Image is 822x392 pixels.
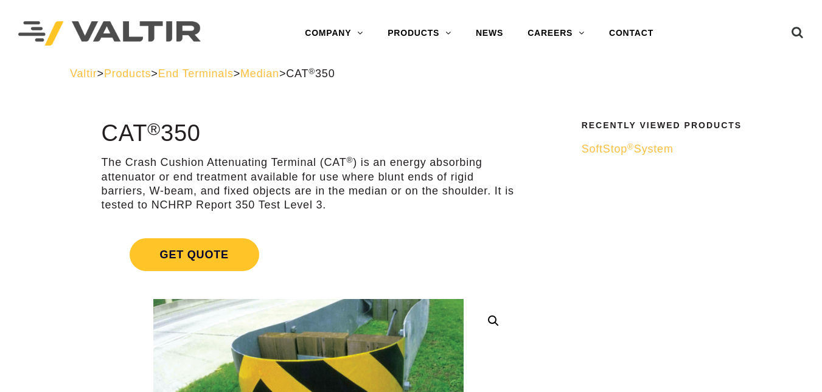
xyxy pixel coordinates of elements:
[347,156,354,165] sup: ®
[130,238,259,271] span: Get Quote
[240,67,279,80] a: Median
[102,121,515,146] h1: CAT 350
[464,21,515,46] a: NEWS
[286,67,335,80] span: CAT 350
[104,67,151,80] a: Products
[582,143,674,155] span: SoftStop System
[158,67,234,80] a: End Terminals
[293,21,375,46] a: COMPANY
[102,156,515,213] p: The Crash Cushion Attenuating Terminal (CAT ) is an energy absorbing attenuator or end treatment ...
[515,21,597,46] a: CAREERS
[147,119,161,139] sup: ®
[102,224,515,286] a: Get Quote
[70,67,97,80] a: Valtir
[597,21,666,46] a: CONTACT
[627,142,634,151] sup: ®
[582,121,745,130] h2: Recently Viewed Products
[582,142,745,156] a: SoftStop®System
[308,67,315,76] sup: ®
[18,21,201,46] img: Valtir
[375,21,464,46] a: PRODUCTS
[70,67,752,81] div: > > > >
